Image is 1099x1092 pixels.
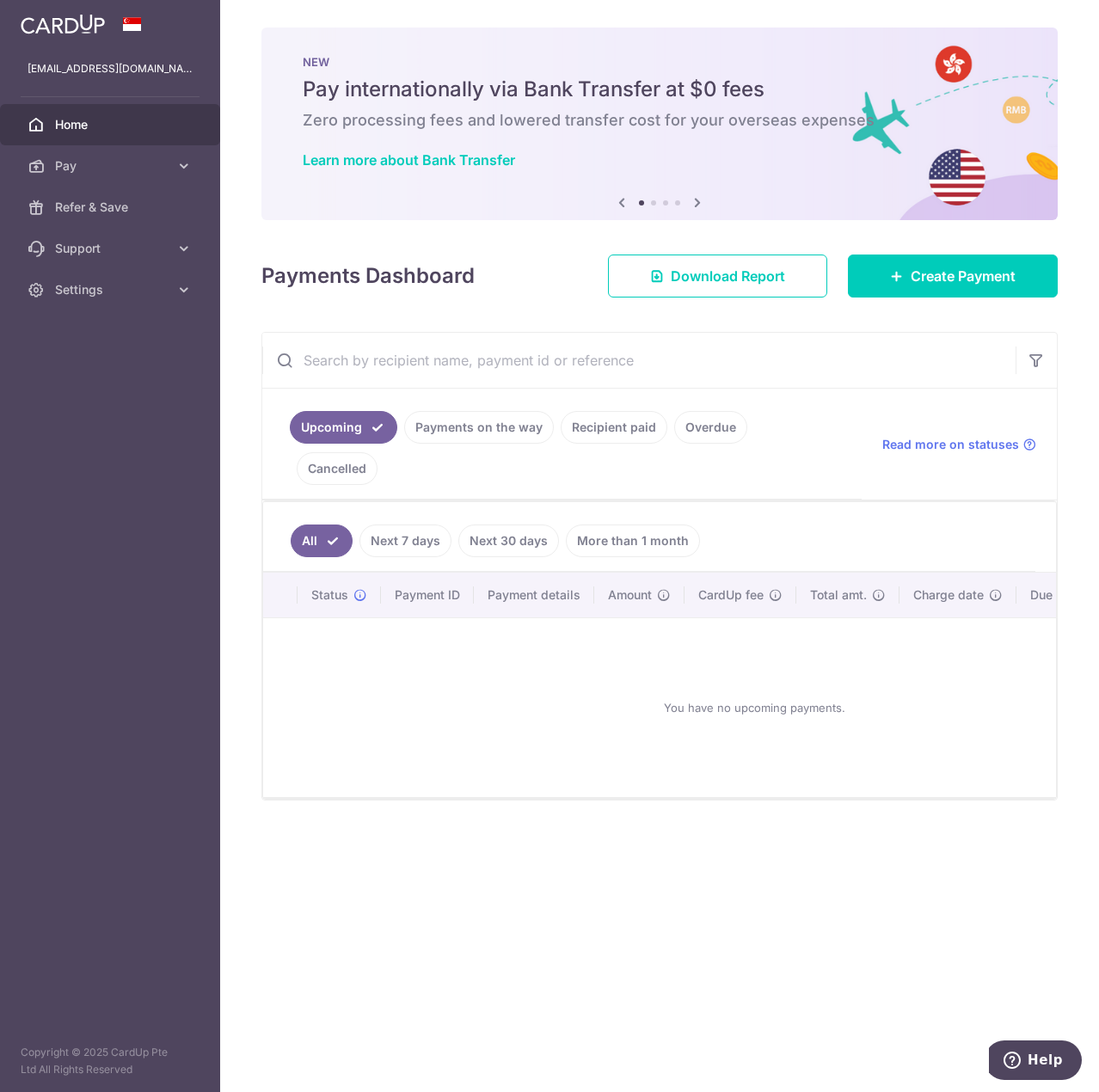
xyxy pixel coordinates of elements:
[261,28,1058,220] img: Bank transfer banner
[1030,586,1082,604] span: Due date
[297,452,378,485] a: Cancelled
[561,411,667,444] a: Recipient paid
[290,411,397,444] a: Upcoming
[303,76,1016,103] h5: Pay internationally via Bank Transfer at $0 fees
[55,281,169,298] span: Settings
[404,411,554,444] a: Payments on the way
[303,110,1016,131] h6: Zero processing fees and lowered transfer cost for your overseas expenses
[261,261,475,291] h4: Payments Dashboard
[291,525,353,557] a: All
[474,573,594,617] th: Payment details
[608,586,652,604] span: Amount
[55,116,169,133] span: Home
[674,411,747,444] a: Overdue
[882,436,1019,453] span: Read more on statuses
[55,157,169,175] span: Pay
[303,151,515,169] a: Learn more about Bank Transfer
[911,266,1016,286] span: Create Payment
[566,525,700,557] a: More than 1 month
[671,266,785,286] span: Download Report
[458,525,559,557] a: Next 30 days
[913,586,984,604] span: Charge date
[608,255,827,298] a: Download Report
[698,586,764,604] span: CardUp fee
[989,1040,1082,1083] iframe: Opens a widget where you can find more information
[262,333,1016,388] input: Search by recipient name, payment id or reference
[55,240,169,257] span: Support
[311,586,348,604] span: Status
[303,55,1016,69] p: NEW
[55,199,169,216] span: Refer & Save
[848,255,1058,298] a: Create Payment
[28,60,193,77] p: [EMAIL_ADDRESS][DOMAIN_NAME]
[882,436,1036,453] a: Read more on statuses
[810,586,867,604] span: Total amt.
[21,14,105,34] img: CardUp
[381,573,474,617] th: Payment ID
[359,525,451,557] a: Next 7 days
